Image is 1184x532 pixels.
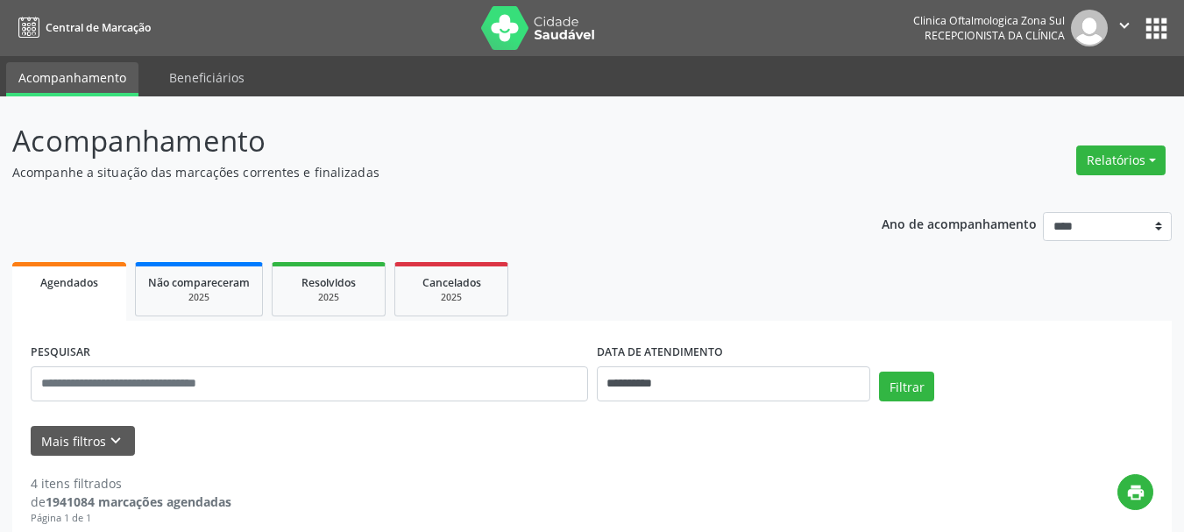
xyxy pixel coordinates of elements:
div: 2025 [148,291,250,304]
div: 2025 [408,291,495,304]
a: Beneficiários [157,62,257,93]
a: Acompanhamento [6,62,138,96]
button: apps [1141,13,1172,44]
p: Ano de acompanhamento [882,212,1037,234]
strong: 1941084 marcações agendadas [46,493,231,510]
p: Acompanhe a situação das marcações correntes e finalizadas [12,163,824,181]
p: Acompanhamento [12,119,824,163]
label: PESQUISAR [31,339,90,366]
div: 2025 [285,291,372,304]
i: print [1126,483,1145,502]
button: Filtrar [879,372,934,401]
span: Resolvidos [301,275,356,290]
i: keyboard_arrow_down [106,431,125,450]
div: Página 1 de 1 [31,511,231,526]
a: Central de Marcação [12,13,151,42]
img: img [1071,10,1108,46]
div: Clinica Oftalmologica Zona Sul [913,13,1065,28]
span: Recepcionista da clínica [925,28,1065,43]
span: Não compareceram [148,275,250,290]
button: Relatórios [1076,145,1166,175]
span: Central de Marcação [46,20,151,35]
label: DATA DE ATENDIMENTO [597,339,723,366]
i:  [1115,16,1134,35]
button: Mais filtroskeyboard_arrow_down [31,426,135,457]
div: de [31,493,231,511]
span: Agendados [40,275,98,290]
div: 4 itens filtrados [31,474,231,493]
span: Cancelados [422,275,481,290]
button:  [1108,10,1141,46]
button: print [1117,474,1153,510]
